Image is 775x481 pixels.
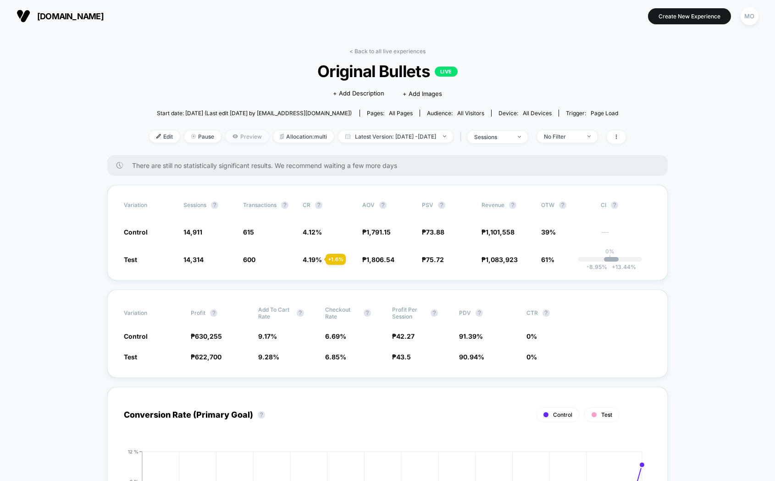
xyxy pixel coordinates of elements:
span: 4.12 % [303,228,322,236]
button: ? [509,201,516,209]
span: ₱ [392,353,411,361]
div: Trigger: [566,110,618,117]
button: ? [379,201,387,209]
a: < Back to all live experiences [349,48,426,55]
span: + Add Images [403,90,442,97]
span: OTW [541,201,592,209]
span: 42.27 [396,332,415,340]
button: ? [542,309,550,317]
button: ? [364,309,371,317]
span: --- [601,229,651,236]
span: Start date: [DATE] (Last edit [DATE] by [EMAIL_ADDRESS][DOMAIN_NAME]) [157,110,352,117]
span: 61% [541,256,554,263]
span: 1,806.54 [366,256,394,263]
span: 600 [243,256,255,263]
tspan: 12 % [128,449,138,454]
span: Checkout Rate [325,306,359,320]
button: ? [258,411,265,419]
span: 1,791.15 [366,228,391,236]
span: + [612,263,615,270]
p: | [609,255,611,262]
span: all devices [523,110,552,117]
span: 91.39 % [459,332,483,340]
span: Device: [491,110,559,117]
div: + 1.6 % [326,254,346,265]
span: Variation [124,306,174,320]
button: Create New Experience [648,8,731,24]
button: ? [438,201,445,209]
button: ? [611,201,618,209]
span: ₱ [362,256,394,263]
span: Transactions [243,201,277,208]
span: CI [601,201,651,209]
span: Edit [149,130,180,143]
span: 39% [541,228,556,236]
img: edit [156,134,161,139]
span: + Add Description [333,89,384,98]
div: No Filter [544,133,581,140]
button: ? [210,309,217,317]
img: rebalance [280,134,284,139]
span: All Visitors [457,110,484,117]
span: ₱ [392,332,415,340]
span: Control [124,332,148,340]
span: Original Bullets [173,62,602,81]
button: MO [738,7,761,26]
span: Test [124,353,137,361]
span: 1,083,923 [486,256,518,263]
p: 0% [605,248,614,255]
span: [DOMAIN_NAME] [37,11,104,21]
span: Control [553,411,572,418]
span: ₱ [191,332,222,340]
span: ₱ [362,228,391,236]
span: PSV [422,201,433,208]
span: 630,255 [195,332,222,340]
button: ? [281,201,288,209]
span: Profit Per Session [392,306,426,320]
span: Page Load [591,110,618,117]
span: 615 [243,228,254,236]
span: 75.72 [426,256,444,263]
span: ₱ [482,256,518,263]
span: 9.28 % [258,353,279,361]
span: ₱ [422,256,444,263]
span: 73.88 [426,228,444,236]
span: Sessions [183,201,206,208]
button: ? [297,309,304,317]
span: Add To Cart Rate [258,306,292,320]
span: 14,314 [183,256,204,263]
span: ₱ [482,228,515,236]
button: ? [476,309,483,317]
span: Test [124,256,137,263]
span: 4.19 % [303,256,322,263]
span: 0 % [526,332,537,340]
span: Pause [184,130,221,143]
img: Visually logo [17,9,30,23]
p: LIVE [435,67,458,77]
button: ? [211,201,218,209]
img: end [587,135,591,137]
span: AOV [362,201,375,208]
span: There are still no statistically significant results. We recommend waiting a few more days [132,162,649,169]
img: end [518,136,521,138]
span: 6.85 % [325,353,346,361]
span: 622,700 [195,353,221,361]
span: Variation [124,201,174,209]
img: end [191,134,196,139]
div: Audience: [427,110,484,117]
span: CTR [526,309,538,316]
span: | [458,130,467,144]
span: 0 % [526,353,537,361]
span: PDV [459,309,471,316]
span: Revenue [482,201,504,208]
span: Test [601,411,612,418]
span: Control [124,228,148,236]
span: 43.5 [396,353,411,361]
div: MO [741,7,758,25]
span: 13.44 % [607,263,636,270]
img: end [443,135,446,137]
span: -8.95 % [587,263,607,270]
span: 9.17 % [258,332,277,340]
span: ₱ [422,228,444,236]
div: sessions [474,134,511,140]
